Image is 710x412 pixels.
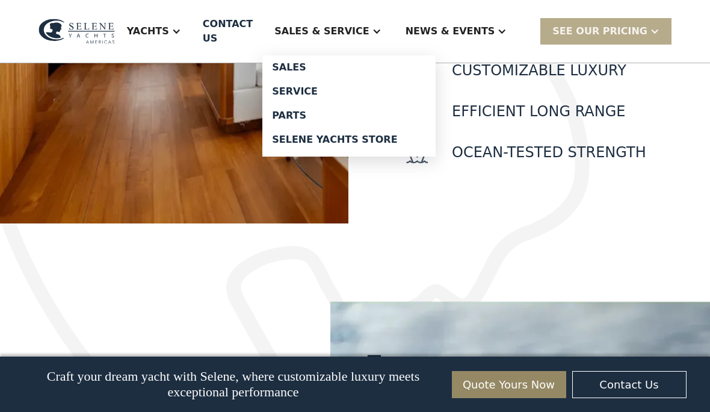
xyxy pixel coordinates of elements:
div: Service [272,87,426,96]
div: News & EVENTS [406,24,495,39]
p: customizable luxury [452,60,626,81]
a: Selene Yachts Store [262,128,436,152]
nav: Sales & Service [262,55,436,157]
div: Yachts [115,7,193,55]
a: Parts [262,104,436,128]
div: Sales & Service [262,7,393,55]
div: Parts [272,111,426,120]
a: Quote Yours Now [452,371,566,398]
div: SEE Our Pricing [540,18,671,44]
div: News & EVENTS [394,7,519,55]
img: logo [39,19,115,43]
p: Efficient Long Range [452,101,626,122]
div: Contact US [203,17,253,46]
div: Sales & Service [274,24,369,39]
a: Sales [262,55,436,80]
div: Yachts [127,24,169,39]
a: Service [262,80,436,104]
div: SEE Our Pricing [552,24,647,39]
p: Ocean-Tested Strength [452,142,646,163]
p: Craft your dream yacht with Selene, where customizable luxury meets exceptional performance [24,369,443,400]
div: Selene Yachts Store [272,135,426,145]
div: Sales [272,63,426,72]
a: Contact Us [572,371,687,398]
